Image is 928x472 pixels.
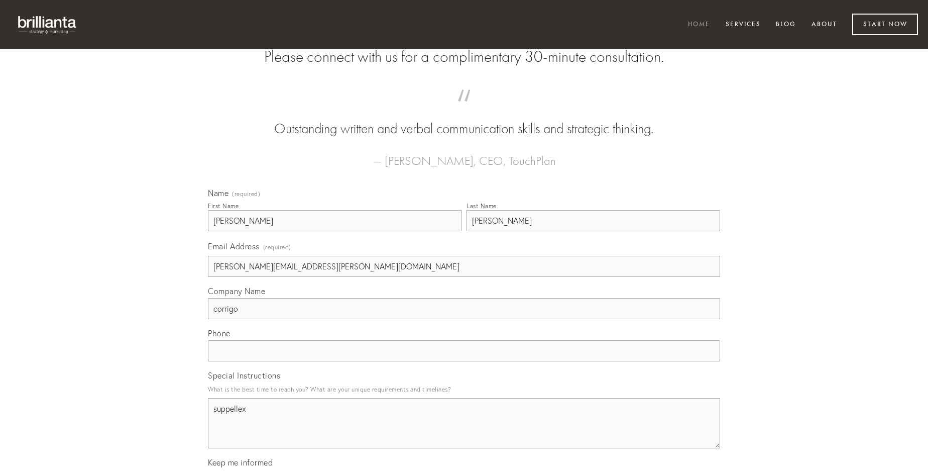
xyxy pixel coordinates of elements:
[719,17,767,33] a: Services
[224,100,704,139] blockquote: Outstanding written and verbal communication skills and strategic thinking.
[769,17,802,33] a: Blog
[208,188,228,198] span: Name
[224,100,704,119] span: “
[208,328,230,338] span: Phone
[208,457,273,467] span: Keep me informed
[232,191,260,197] span: (required)
[208,370,280,381] span: Special Instructions
[852,14,918,35] a: Start Now
[10,10,85,39] img: brillianta - research, strategy, marketing
[208,241,260,251] span: Email Address
[208,383,720,396] p: What is the best time to reach you? What are your unique requirements and timelines?
[208,47,720,66] h2: Please connect with us for a complimentary 30-minute consultation.
[681,17,717,33] a: Home
[208,202,239,210] div: First Name
[263,240,291,254] span: (required)
[467,202,497,210] div: Last Name
[805,17,844,33] a: About
[208,286,265,296] span: Company Name
[208,398,720,448] textarea: suppellex
[224,139,704,171] figcaption: — [PERSON_NAME], CEO, TouchPlan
